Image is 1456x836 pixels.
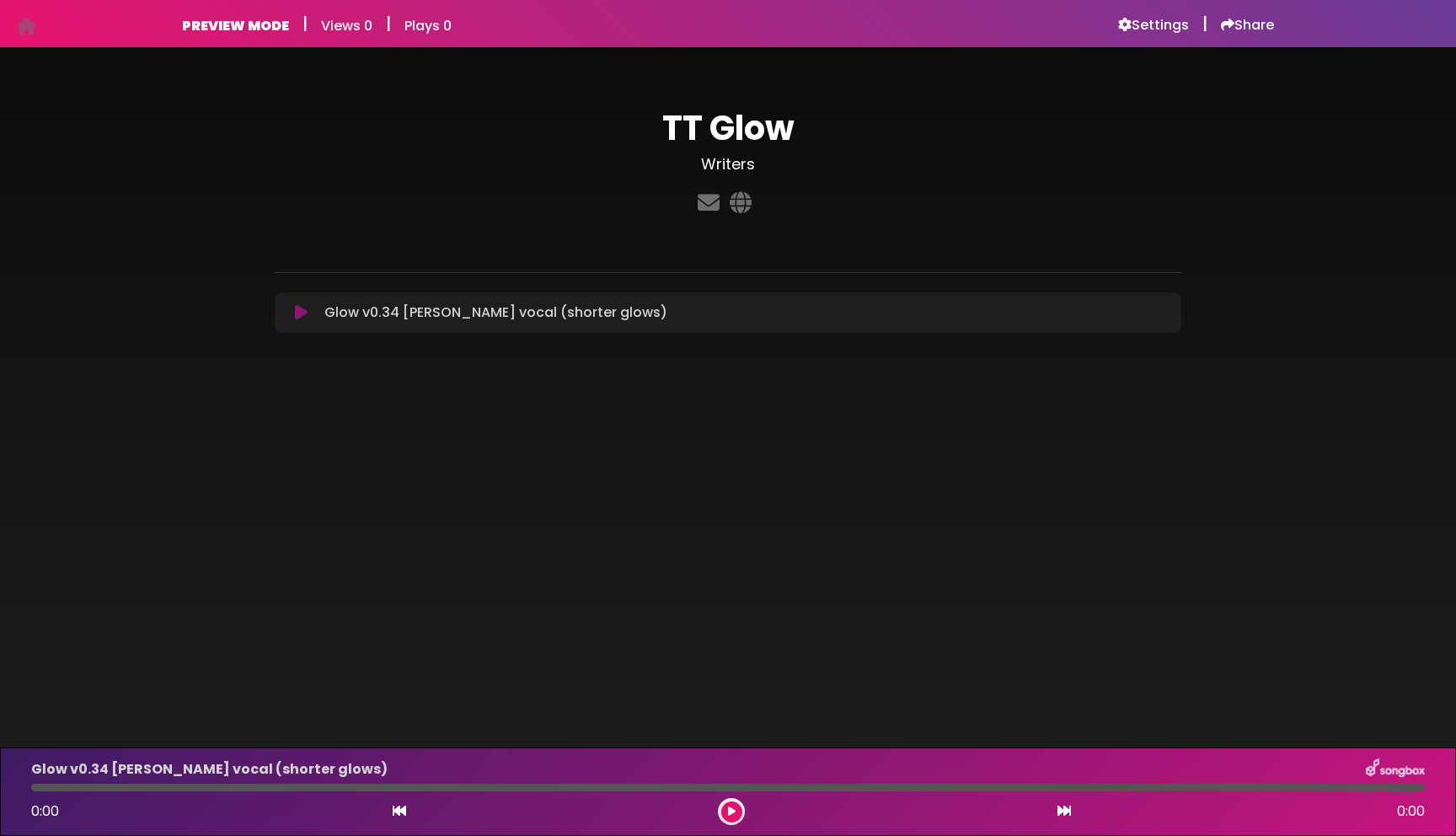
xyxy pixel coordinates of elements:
[182,18,289,34] h6: PREVIEW MODE
[1202,13,1207,34] h5: |
[1118,17,1189,34] a: Settings
[404,18,452,34] h6: Plays 0
[275,108,1181,148] h1: TT Glow
[275,155,1181,174] h3: Writers
[302,13,308,34] h5: |
[321,18,372,34] h6: Views 0
[324,303,667,323] p: Glow v0.34 [PERSON_NAME] vocal (shorter glows)
[386,13,391,34] h5: |
[1221,17,1274,34] a: Share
